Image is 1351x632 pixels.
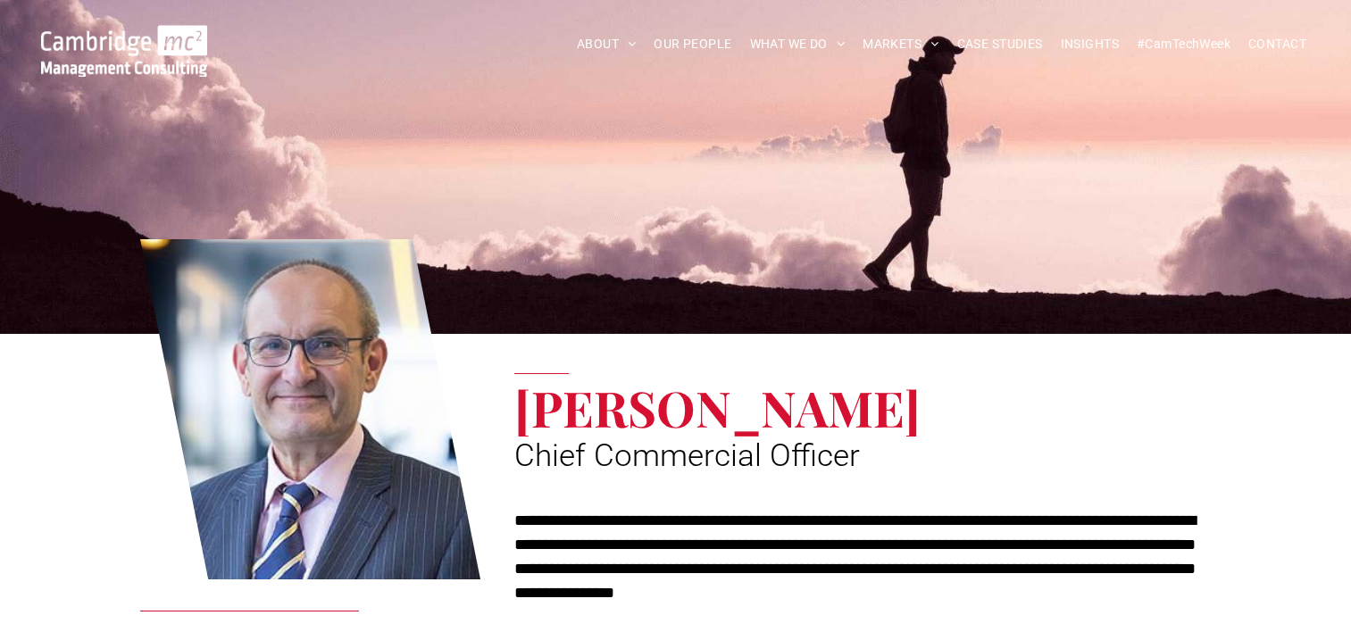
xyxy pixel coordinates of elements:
[1052,30,1128,58] a: INSIGHTS
[741,30,855,58] a: WHAT WE DO
[1128,30,1239,58] a: #CamTechWeek
[645,30,740,58] a: OUR PEOPLE
[1239,30,1315,58] a: CONTACT
[140,237,481,583] a: Stuart Curzon | Chief Commercial Officer | Cambridge Management Consulting
[948,30,1052,58] a: CASE STUDIES
[41,25,207,77] img: Cambridge MC Logo
[514,374,921,440] span: [PERSON_NAME]
[854,30,947,58] a: MARKETS
[568,30,646,58] a: ABOUT
[41,28,207,46] a: Your Business Transformed | Cambridge Management Consulting
[514,437,860,474] span: Chief Commercial Officer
